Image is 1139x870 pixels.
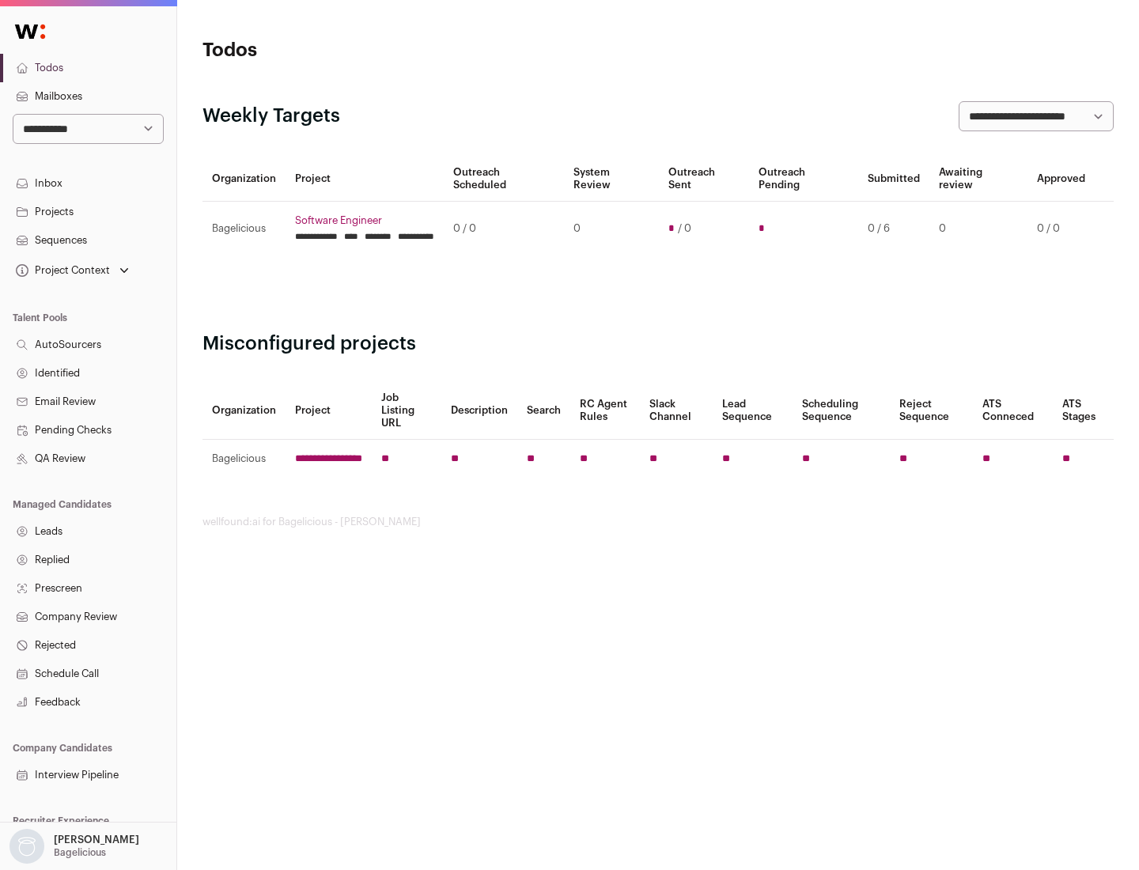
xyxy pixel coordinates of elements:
div: Project Context [13,264,110,277]
th: Description [441,382,517,440]
p: Bagelicious [54,846,106,859]
th: Organization [202,157,286,202]
button: Open dropdown [13,259,132,282]
td: 0 / 0 [444,202,564,256]
button: Open dropdown [6,829,142,864]
th: Job Listing URL [372,382,441,440]
p: [PERSON_NAME] [54,834,139,846]
th: ATS Conneced [973,382,1052,440]
h2: Misconfigured projects [202,331,1114,357]
th: System Review [564,157,658,202]
img: Wellfound [6,16,54,47]
th: Search [517,382,570,440]
span: / 0 [678,222,691,235]
th: RC Agent Rules [570,382,639,440]
td: Bagelicious [202,202,286,256]
th: ATS Stages [1053,382,1114,440]
a: Software Engineer [295,214,434,227]
td: 0 / 6 [858,202,929,256]
th: Project [286,157,444,202]
h1: Todos [202,38,506,63]
th: Submitted [858,157,929,202]
th: Scheduling Sequence [793,382,890,440]
th: Awaiting review [929,157,1027,202]
td: Bagelicious [202,440,286,478]
td: 0 [929,202,1027,256]
th: Approved [1027,157,1095,202]
th: Reject Sequence [890,382,974,440]
th: Outreach Pending [749,157,857,202]
th: Outreach Scheduled [444,157,564,202]
h2: Weekly Targets [202,104,340,129]
td: 0 [564,202,658,256]
th: Project [286,382,372,440]
th: Lead Sequence [713,382,793,440]
th: Outreach Sent [659,157,750,202]
th: Slack Channel [640,382,713,440]
td: 0 / 0 [1027,202,1095,256]
footer: wellfound:ai for Bagelicious - [PERSON_NAME] [202,516,1114,528]
img: nopic.png [9,829,44,864]
th: Organization [202,382,286,440]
